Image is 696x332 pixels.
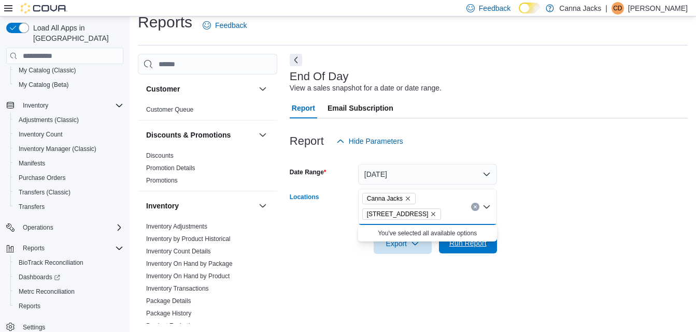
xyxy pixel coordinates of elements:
p: [PERSON_NAME] [628,2,688,14]
p: | [605,2,607,14]
img: Cova [21,3,67,13]
button: Customer [257,83,269,95]
p: Canna Jacks [559,2,601,14]
a: My Catalog (Classic) [15,64,80,77]
button: BioTrack Reconciliation [10,255,127,270]
span: Inventory Adjustments [146,222,207,231]
button: Remove Canna Jacks from selection in this group [405,195,411,202]
a: Reports [15,300,45,312]
div: View a sales snapshot for a date or date range. [290,83,442,94]
span: Inventory [19,99,123,112]
span: Inventory Count [15,128,123,141]
a: Transfers [15,201,49,213]
span: Reports [19,242,123,254]
span: Reports [19,302,40,310]
span: Feedback [215,20,247,31]
span: Transfers (Classic) [19,188,70,197]
button: Operations [2,220,127,235]
p: You've selected all available options [362,229,493,237]
a: Purchase Orders [15,172,70,184]
span: My Catalog (Classic) [19,66,76,74]
span: Dark Mode [519,13,519,14]
span: Inventory Count [19,130,63,139]
span: 10001 US Hwy 59 [362,208,442,220]
h3: Discounts & Promotions [146,130,231,140]
span: Customer Queue [146,105,193,114]
button: Close list of options [482,203,491,211]
span: Inventory Count Details [146,247,211,255]
div: Discounts & Promotions [138,149,277,191]
span: Inventory On Hand by Package [146,260,233,268]
a: My Catalog (Beta) [15,79,73,91]
a: Feedback [198,15,251,36]
a: Metrc Reconciliation [15,285,79,298]
span: Package History [146,309,191,318]
button: Clear input [471,203,479,211]
button: Manifests [10,156,127,171]
span: Feedback [479,3,510,13]
input: Dark Mode [519,3,541,13]
span: My Catalog (Beta) [19,81,69,89]
a: Promotion Details [146,164,195,172]
a: Product Expirations [146,322,200,329]
span: Transfers (Classic) [15,186,123,199]
button: Inventory [2,98,127,113]
button: Metrc Reconciliation [10,284,127,299]
button: Purchase Orders [10,171,127,185]
span: Dashboards [19,273,60,281]
button: Reports [19,242,49,254]
span: BioTrack Reconciliation [19,259,83,267]
a: Discounts [146,152,174,159]
a: Package Details [146,297,191,305]
span: Export [380,233,425,254]
span: Promotion Details [146,164,195,172]
span: Transfers [19,203,45,211]
a: Inventory by Product Historical [146,235,231,243]
button: Inventory [146,201,254,211]
a: Inventory Manager (Classic) [15,143,101,155]
span: Metrc Reconciliation [19,288,75,296]
span: Purchase Orders [19,174,66,182]
label: Date Range [290,168,326,176]
button: Hide Parameters [332,131,407,152]
span: Adjustments (Classic) [19,116,79,124]
span: Inventory by Product Historical [146,235,231,243]
button: Transfers [10,200,127,214]
button: Inventory Manager (Classic) [10,142,127,156]
h1: Reports [138,12,192,33]
a: Package History [146,310,191,317]
span: [STREET_ADDRESS] [367,209,429,219]
button: Inventory [257,200,269,212]
span: Manifests [19,159,45,168]
span: Reports [15,300,123,312]
a: Inventory Transactions [146,285,209,292]
button: Export [374,233,432,254]
span: Settings [23,323,45,331]
span: Canna Jacks [367,193,403,204]
div: Christal Duffield [612,2,624,14]
button: [DATE] [358,164,497,185]
span: Inventory [23,101,48,110]
a: BioTrack Reconciliation [15,256,88,269]
span: Run Report [449,238,487,248]
button: Inventory Count [10,127,127,142]
span: Purchase Orders [15,172,123,184]
button: Operations [19,221,58,234]
button: Reports [2,241,127,255]
button: Run Report [439,233,497,253]
a: Manifests [15,157,49,170]
button: Remove 10001 US Hwy 59 from selection in this group [430,211,436,217]
a: Transfers (Classic) [15,186,75,199]
label: Locations [290,193,319,201]
span: BioTrack Reconciliation [15,256,123,269]
a: Dashboards [10,270,127,284]
span: Manifests [15,157,123,170]
span: Package Details [146,297,191,305]
span: Report [292,98,315,118]
button: Customer [146,84,254,94]
span: Adjustments (Classic) [15,114,123,126]
span: Inventory Manager (Classic) [15,143,123,155]
span: My Catalog (Beta) [15,79,123,91]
